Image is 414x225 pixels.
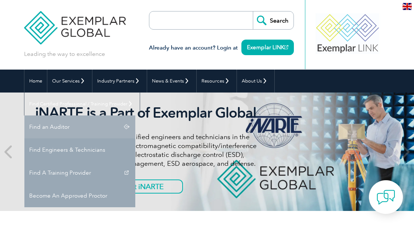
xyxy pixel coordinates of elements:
a: Find A Training Provider [24,161,135,184]
a: Our Services [47,70,92,93]
a: News & Events [147,70,196,93]
p: Leading the way to excellence [24,50,105,58]
a: Home [24,70,47,93]
a: Become An Approved Proctor [24,184,135,207]
img: en [403,3,412,10]
a: Find Engineers & Technicians [24,138,135,161]
a: Find Certified Professional / Training Provider [24,93,140,115]
img: open_square.png [284,45,288,49]
input: Search [253,11,293,29]
h3: Already have an account? Login at [149,43,294,53]
a: Industry Partners [92,70,147,93]
a: Resources [197,70,237,93]
a: Find an Auditor [24,115,135,138]
a: Exemplar LINK [241,40,294,55]
img: contact-chat.png [377,188,395,206]
p: iNARTE certifications are for qualified engineers and technicians in the fields of telecommunicat... [35,132,262,168]
a: About Us [237,70,274,93]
